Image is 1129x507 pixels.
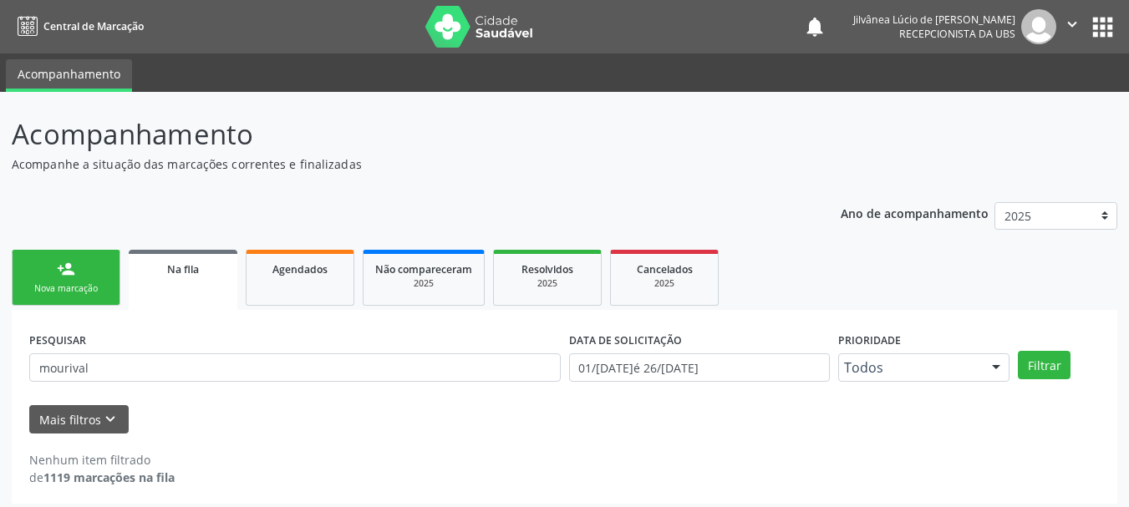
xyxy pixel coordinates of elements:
[1021,9,1056,44] img: img
[6,59,132,92] a: Acompanhamento
[569,327,682,353] label: DATA DE SOLICITAÇÃO
[841,202,989,223] p: Ano de acompanhamento
[43,469,175,485] strong: 1119 marcações na fila
[844,359,975,376] span: Todos
[43,19,144,33] span: Central de Marcação
[637,262,693,276] span: Cancelados
[24,282,108,295] div: Nova marcação
[569,353,831,382] input: Selecione um intervalo
[29,405,129,434] button: Mais filtroskeyboard_arrow_down
[29,451,175,469] div: Nenhum item filtrado
[838,327,901,353] label: Prioridade
[803,15,826,38] button: notifications
[1056,9,1088,44] button: 
[1063,15,1081,33] i: 
[12,13,144,40] a: Central de Marcação
[375,277,472,290] div: 2025
[57,260,75,278] div: person_add
[853,13,1015,27] div: Jilvânea Lúcio de [PERSON_NAME]
[167,262,199,276] span: Na fila
[899,27,1015,41] span: Recepcionista da UBS
[101,410,120,428] i: keyboard_arrow_down
[29,353,561,382] input: Nome, CNS
[521,262,573,276] span: Resolvidos
[272,262,328,276] span: Agendados
[1088,13,1117,42] button: apps
[506,277,589,290] div: 2025
[12,114,786,155] p: Acompanhamento
[1018,351,1071,379] button: Filtrar
[12,155,786,173] p: Acompanhe a situação das marcações correntes e finalizadas
[29,469,175,486] div: de
[375,262,472,276] span: Não compareceram
[29,327,86,353] label: PESQUISAR
[623,277,706,290] div: 2025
